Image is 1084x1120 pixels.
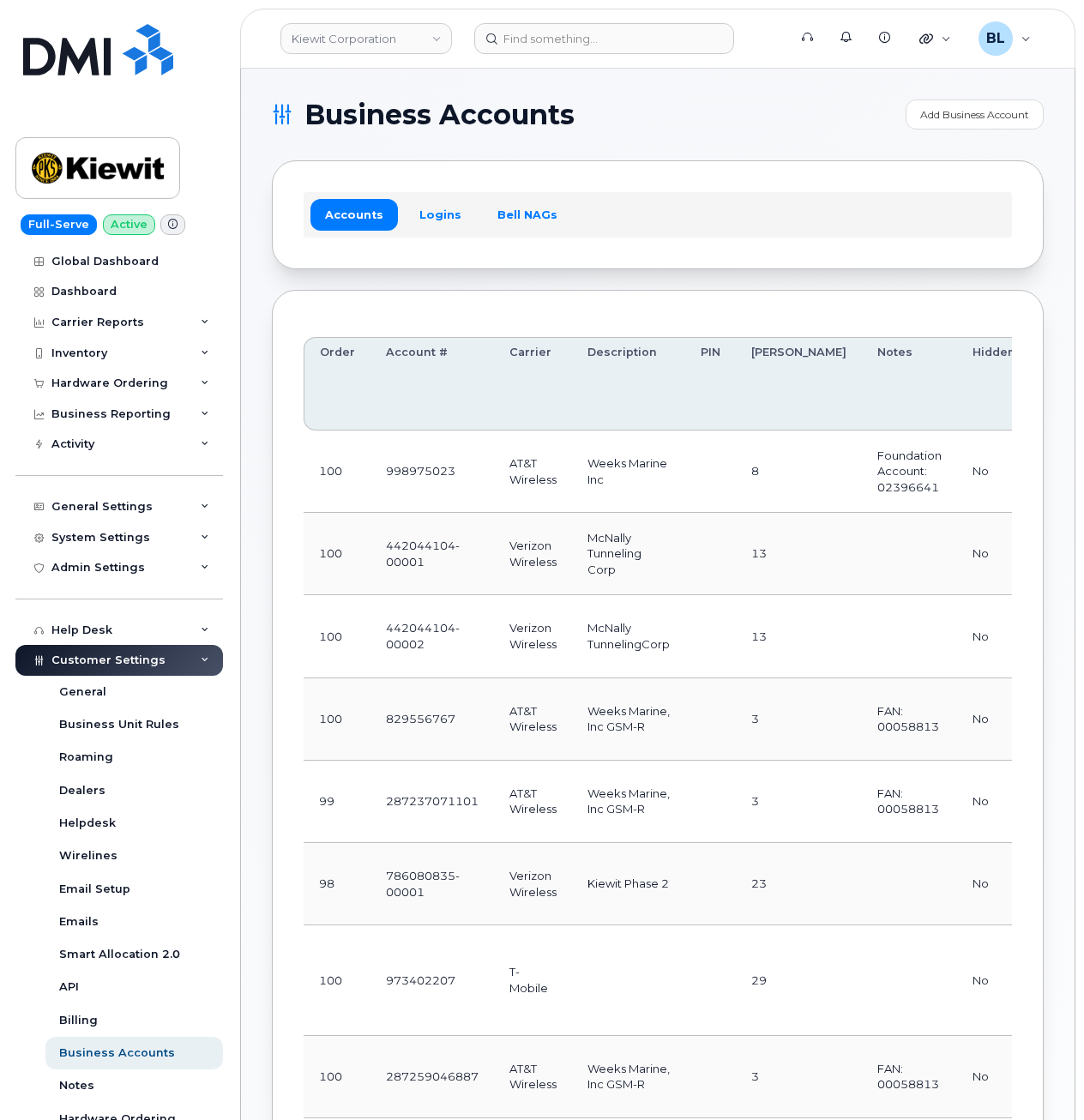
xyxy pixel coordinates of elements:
[494,1036,572,1118] td: AT&T Wireless
[572,1036,685,1118] td: Weeks Marine, Inc GSM-R
[304,337,370,431] th: Order
[957,337,1037,431] th: Hidden?
[906,99,1044,129] a: Add Business Account
[572,337,685,431] th: Description
[494,595,572,677] td: Verizon Wireless
[370,1036,494,1118] td: 287259046887
[736,761,862,843] td: 3
[957,513,1037,595] td: No
[494,843,572,925] td: Verizon Wireless
[736,925,862,1036] td: 29
[862,678,957,761] td: FAN: 00058813
[572,595,685,677] td: McNally TunnelingCorp
[304,513,370,595] td: 100
[736,843,862,925] td: 23
[957,595,1037,677] td: No
[685,337,736,431] th: PIN
[370,431,494,513] td: 998975023
[572,761,685,843] td: Weeks Marine, Inc GSM-R
[494,431,572,513] td: AT&T Wireless
[370,513,494,595] td: 442044104-00001
[572,678,685,761] td: Weeks Marine, Inc GSM-R
[370,925,494,1036] td: 973402207
[304,925,370,1036] td: 100
[494,761,572,843] td: AT&T Wireless
[957,761,1037,843] td: No
[304,595,370,677] td: 100
[494,678,572,761] td: AT&T Wireless
[862,1036,957,1118] td: FAN: 00058813
[736,678,862,761] td: 3
[370,843,494,925] td: 786080835-00001
[370,595,494,677] td: 442044104-00002
[957,678,1037,761] td: No
[494,925,572,1036] td: T-Mobile
[957,925,1037,1036] td: No
[304,843,370,925] td: 98
[304,761,370,843] td: 99
[405,199,476,230] a: Logins
[370,761,494,843] td: 287237071101
[494,337,572,431] th: Carrier
[736,513,862,595] td: 13
[957,1036,1037,1118] td: No
[736,595,862,677] td: 13
[310,199,398,230] a: Accounts
[1009,1045,1071,1107] iframe: Messenger Launcher
[304,431,370,513] td: 100
[736,1036,862,1118] td: 3
[483,199,572,230] a: Bell NAGs
[304,102,575,128] span: Business Accounts
[736,431,862,513] td: 8
[862,431,957,513] td: Foundation Account: 02396641
[957,843,1037,925] td: No
[494,513,572,595] td: Verizon Wireless
[862,337,957,431] th: Notes
[862,761,957,843] td: FAN: 00058813
[572,843,685,925] td: Kiewit Phase 2
[736,337,862,431] th: [PERSON_NAME]
[304,1036,370,1118] td: 100
[304,678,370,761] td: 100
[572,513,685,595] td: McNally Tunneling Corp
[370,337,494,431] th: Account #
[370,678,494,761] td: 829556767
[572,431,685,513] td: Weeks Marine Inc
[957,431,1037,513] td: No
